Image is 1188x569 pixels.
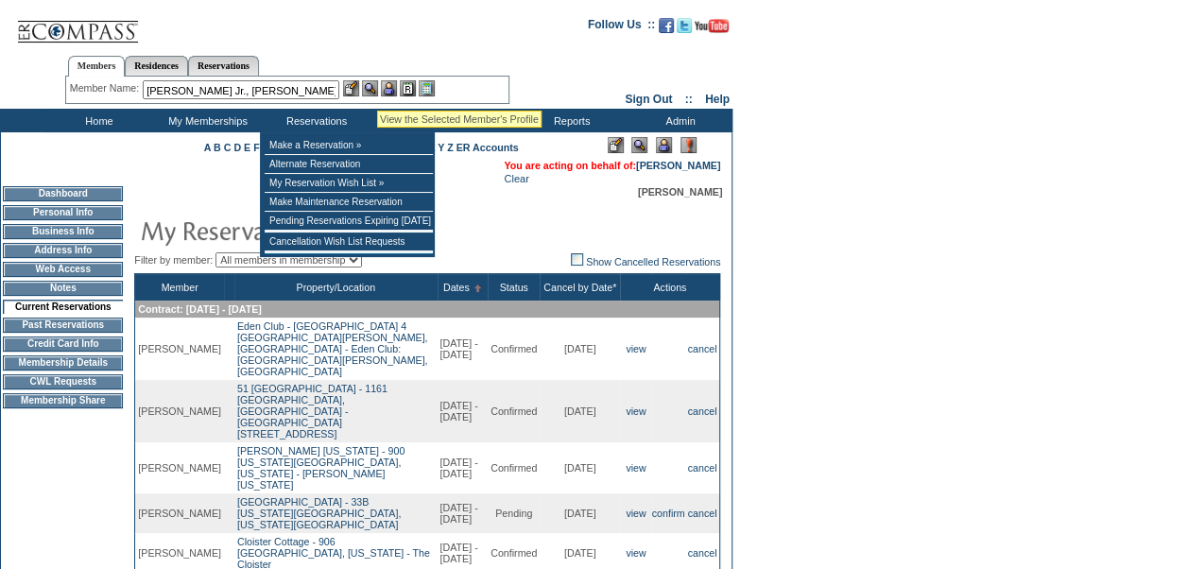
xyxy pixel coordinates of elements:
[70,80,143,96] div: Member Name:
[369,109,515,132] td: Vacation Collection
[677,24,692,35] a: Follow us on Twitter
[265,212,433,231] td: Pending Reservations Expiring [DATE]
[204,142,211,153] a: A
[659,18,674,33] img: Become our fan on Facebook
[380,113,539,125] div: View the Selected Member's Profile
[233,142,241,153] a: D
[438,493,489,533] td: [DATE] - [DATE]
[688,462,717,474] a: cancel
[260,109,369,132] td: Reservations
[3,205,123,220] td: Personal Info
[362,80,378,96] img: View
[214,142,221,153] a: B
[688,343,717,354] a: cancel
[265,174,433,193] td: My Reservation Wish List »
[540,318,620,380] td: [DATE]
[543,282,616,293] a: Cancel by Date*
[447,142,454,153] a: Z
[500,282,528,293] a: Status
[140,211,518,249] img: pgTtlMyReservations.gif
[162,282,198,293] a: Member
[237,496,401,530] a: [GEOGRAPHIC_DATA] - 33B[US_STATE][GEOGRAPHIC_DATA], [US_STATE][GEOGRAPHIC_DATA]
[588,16,655,39] td: Follow Us ::
[540,493,620,533] td: [DATE]
[685,93,693,106] span: ::
[540,380,620,442] td: [DATE]
[237,383,387,440] a: 51 [GEOGRAPHIC_DATA] - 1161[GEOGRAPHIC_DATA], [GEOGRAPHIC_DATA] - [GEOGRAPHIC_DATA][STREET_ADDRESS]
[138,303,261,315] span: Contract: [DATE] - [DATE]
[151,109,260,132] td: My Memberships
[244,142,250,153] a: E
[677,18,692,33] img: Follow us on Twitter
[695,19,729,33] img: Subscribe to our YouTube Channel
[656,137,672,153] img: Impersonate
[438,442,489,493] td: [DATE] - [DATE]
[652,508,685,519] a: confirm
[488,380,540,442] td: Confirmed
[688,405,717,417] a: cancel
[400,80,416,96] img: Reservations
[135,493,224,533] td: [PERSON_NAME]
[488,493,540,533] td: Pending
[504,160,720,171] span: You are acting on behalf of:
[695,24,729,35] a: Subscribe to our YouTube Channel
[659,24,674,35] a: Become our fan on Facebook
[488,442,540,493] td: Confirmed
[688,508,717,519] a: cancel
[68,56,126,77] a: Members
[625,93,672,106] a: Sign Out
[3,224,123,239] td: Business Info
[3,281,123,296] td: Notes
[3,355,123,371] td: Membership Details
[705,93,730,106] a: Help
[626,547,646,559] a: view
[571,253,583,266] img: chk_off.JPG
[265,233,433,251] td: Cancellation Wish List Requests
[237,320,428,377] a: Eden Club - [GEOGRAPHIC_DATA] 4[GEOGRAPHIC_DATA][PERSON_NAME], [GEOGRAPHIC_DATA] - Eden Club: [GE...
[3,374,123,389] td: CWL Requests
[631,137,647,153] img: View Mode
[540,442,620,493] td: [DATE]
[488,318,540,380] td: Confirmed
[638,186,722,198] span: [PERSON_NAME]
[608,137,624,153] img: Edit Mode
[438,318,489,380] td: [DATE] - [DATE]
[626,508,646,519] a: view
[438,142,444,153] a: Y
[224,142,232,153] a: C
[237,445,405,491] a: [PERSON_NAME] [US_STATE] - 900[US_STATE][GEOGRAPHIC_DATA], [US_STATE] - [PERSON_NAME] [US_STATE]
[135,318,224,380] td: [PERSON_NAME]
[470,284,482,292] img: Ascending
[419,80,435,96] img: b_calculator.gif
[456,142,519,153] a: ER Accounts
[3,300,123,314] td: Current Reservations
[626,343,646,354] a: view
[188,56,259,76] a: Reservations
[16,5,139,43] img: Compass Home
[296,282,375,293] a: Property/Location
[620,274,720,302] th: Actions
[504,173,528,184] a: Clear
[626,405,646,417] a: view
[443,282,470,293] a: Dates
[3,318,123,333] td: Past Reservations
[134,254,213,266] span: Filter by member:
[3,393,123,408] td: Membership Share
[3,243,123,258] td: Address Info
[3,262,123,277] td: Web Access
[626,462,646,474] a: view
[135,442,224,493] td: [PERSON_NAME]
[125,56,188,76] a: Residences
[343,80,359,96] img: b_edit.gif
[680,137,697,153] img: Log Concern/Member Elevation
[253,142,260,153] a: F
[624,109,732,132] td: Admin
[381,80,397,96] img: Impersonate
[688,547,717,559] a: cancel
[135,380,224,442] td: [PERSON_NAME]
[438,380,489,442] td: [DATE] - [DATE]
[265,155,433,174] td: Alternate Reservation
[265,193,433,212] td: Make Maintenance Reservation
[636,160,720,171] a: [PERSON_NAME]
[265,136,433,155] td: Make a Reservation »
